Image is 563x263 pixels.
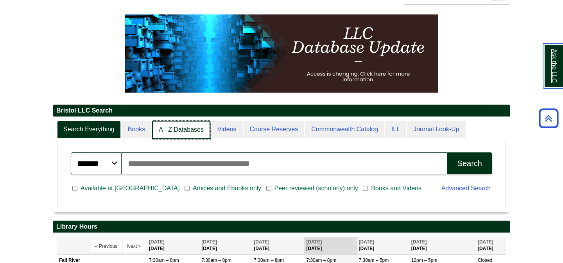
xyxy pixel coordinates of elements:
[359,239,375,245] span: [DATE]
[72,185,77,192] input: Available at [GEOGRAPHIC_DATA]
[478,239,493,245] span: [DATE]
[368,184,425,193] span: Books and Videos
[536,113,561,123] a: Back to Top
[385,121,406,138] a: ILL
[147,237,199,254] th: [DATE]
[357,237,409,254] th: [DATE]
[199,237,252,254] th: [DATE]
[190,184,264,193] span: Articles and Ebooks only
[149,258,179,263] span: 7:30am – 8pm
[53,105,510,117] h2: Bristol LLC Search
[304,237,357,254] th: [DATE]
[306,258,336,263] span: 7:30am – 8pm
[252,237,304,254] th: [DATE]
[53,221,510,233] h2: Library Hours
[201,258,231,263] span: 7:30am – 8pm
[244,121,305,138] a: Course Reserves
[123,240,145,252] button: Next »
[266,185,271,192] input: Peer reviewed (scholarly) only
[457,159,482,168] div: Search
[359,258,389,263] span: 7:30am – 5pm
[185,185,190,192] input: Articles and Ebooks only
[306,239,322,245] span: [DATE]
[254,258,284,263] span: 7:30am – 8pm
[478,258,492,263] span: Closed
[77,184,183,193] span: Available at [GEOGRAPHIC_DATA]
[254,239,269,245] span: [DATE]
[125,14,438,93] img: HTML tutorial
[476,237,506,254] th: [DATE]
[363,185,368,192] input: Books and Videos
[407,121,465,138] a: Journal Look-Up
[57,121,121,138] a: Search Everything
[91,240,122,252] button: « Previous
[149,239,165,245] span: [DATE]
[152,121,210,139] a: A - Z Databases
[447,152,492,174] button: Search
[409,237,476,254] th: [DATE]
[271,184,361,193] span: Peer reviewed (scholarly) only
[211,121,243,138] a: Videos
[122,121,151,138] a: Books
[411,239,427,245] span: [DATE]
[305,121,384,138] a: Commonwealth Catalog
[441,185,491,191] a: Advanced Search
[201,239,217,245] span: [DATE]
[411,258,437,263] span: 12pm – 5pm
